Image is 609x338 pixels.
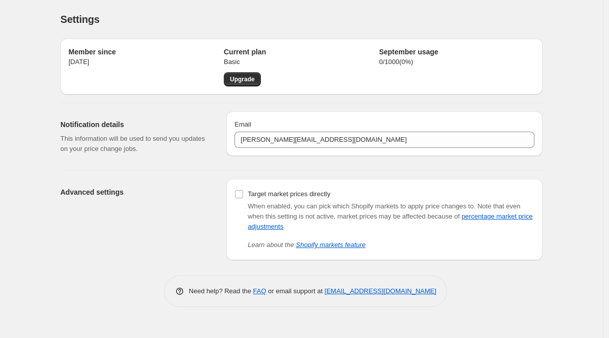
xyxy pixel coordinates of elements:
h2: Advanced settings [60,187,210,197]
p: Basic [224,57,379,67]
p: This information will be used to send you updates on your price change jobs. [60,134,210,154]
span: or email support at [266,287,325,295]
a: Upgrade [224,72,261,86]
p: [DATE] [69,57,224,67]
span: Note that even when this setting is not active, market prices may be affected because of [248,202,532,230]
span: Email [234,120,251,128]
h2: Current plan [224,47,379,57]
i: Learn about the [248,241,365,249]
span: When enabled, you can pick which Shopify markets to apply price changes to. [248,202,476,210]
h2: Member since [69,47,224,57]
span: Need help? Read the [189,287,253,295]
span: Target market prices directly [248,190,330,198]
h2: Notification details [60,119,210,130]
p: 0 / 1000 ( 0 %) [379,57,534,67]
a: FAQ [253,287,266,295]
a: Shopify markets feature [296,241,365,249]
span: Settings [60,14,99,25]
span: Upgrade [230,75,255,83]
h2: September usage [379,47,534,57]
a: [EMAIL_ADDRESS][DOMAIN_NAME] [325,287,436,295]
